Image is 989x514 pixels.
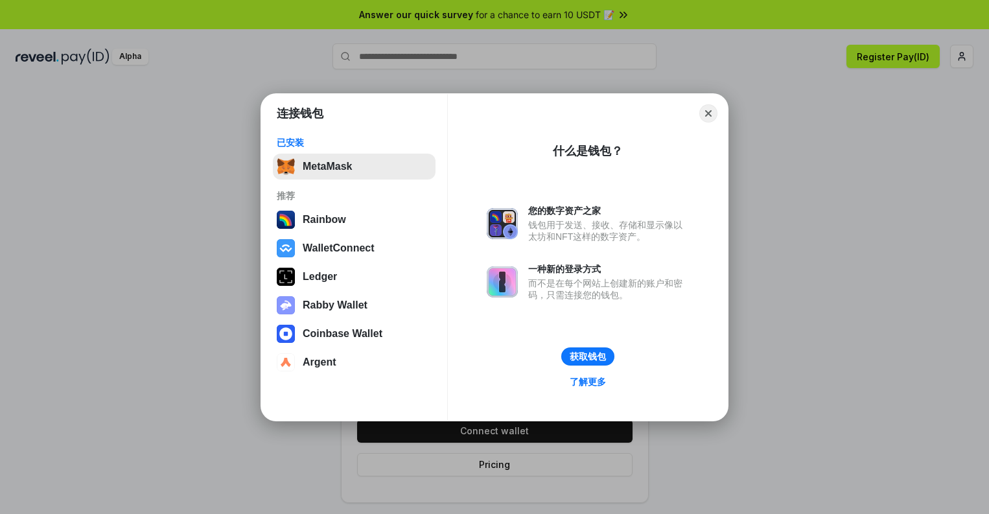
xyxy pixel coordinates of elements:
div: 推荐 [277,190,432,202]
button: Coinbase Wallet [273,321,436,347]
div: 钱包用于发送、接收、存储和显示像以太坊和NFT这样的数字资产。 [528,219,689,242]
div: Coinbase Wallet [303,328,382,340]
img: svg+xml,%3Csvg%20width%3D%2228%22%20height%3D%2228%22%20viewBox%3D%220%200%2028%2028%22%20fill%3D... [277,353,295,371]
div: Ledger [303,271,337,283]
div: 什么是钱包？ [553,143,623,159]
div: Rabby Wallet [303,299,367,311]
div: Rainbow [303,214,346,226]
img: svg+xml,%3Csvg%20width%3D%2228%22%20height%3D%2228%22%20viewBox%3D%220%200%2028%2028%22%20fill%3D... [277,325,295,343]
div: MetaMask [303,161,352,172]
button: 获取钱包 [561,347,614,366]
img: svg+xml,%3Csvg%20width%3D%2228%22%20height%3D%2228%22%20viewBox%3D%220%200%2028%2028%22%20fill%3D... [277,239,295,257]
div: Argent [303,356,336,368]
img: svg+xml,%3Csvg%20xmlns%3D%22http%3A%2F%2Fwww.w3.org%2F2000%2Fsvg%22%20fill%3D%22none%22%20viewBox... [487,266,518,298]
div: 一种新的登录方式 [528,263,689,275]
h1: 连接钱包 [277,106,323,121]
button: Rainbow [273,207,436,233]
div: WalletConnect [303,242,375,254]
div: 获取钱包 [570,351,606,362]
div: 了解更多 [570,376,606,388]
button: Argent [273,349,436,375]
div: 而不是在每个网站上创建新的账户和密码，只需连接您的钱包。 [528,277,689,301]
img: svg+xml,%3Csvg%20xmlns%3D%22http%3A%2F%2Fwww.w3.org%2F2000%2Fsvg%22%20fill%3D%22none%22%20viewBox... [487,208,518,239]
button: MetaMask [273,154,436,180]
div: 您的数字资产之家 [528,205,689,216]
div: 已安装 [277,137,432,148]
img: svg+xml,%3Csvg%20width%3D%22120%22%20height%3D%22120%22%20viewBox%3D%220%200%20120%20120%22%20fil... [277,211,295,229]
a: 了解更多 [562,373,614,390]
img: svg+xml,%3Csvg%20xmlns%3D%22http%3A%2F%2Fwww.w3.org%2F2000%2Fsvg%22%20width%3D%2228%22%20height%3... [277,268,295,286]
img: svg+xml,%3Csvg%20fill%3D%22none%22%20height%3D%2233%22%20viewBox%3D%220%200%2035%2033%22%20width%... [277,158,295,176]
img: svg+xml,%3Csvg%20xmlns%3D%22http%3A%2F%2Fwww.w3.org%2F2000%2Fsvg%22%20fill%3D%22none%22%20viewBox... [277,296,295,314]
button: Rabby Wallet [273,292,436,318]
button: WalletConnect [273,235,436,261]
button: Close [699,104,717,123]
button: Ledger [273,264,436,290]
